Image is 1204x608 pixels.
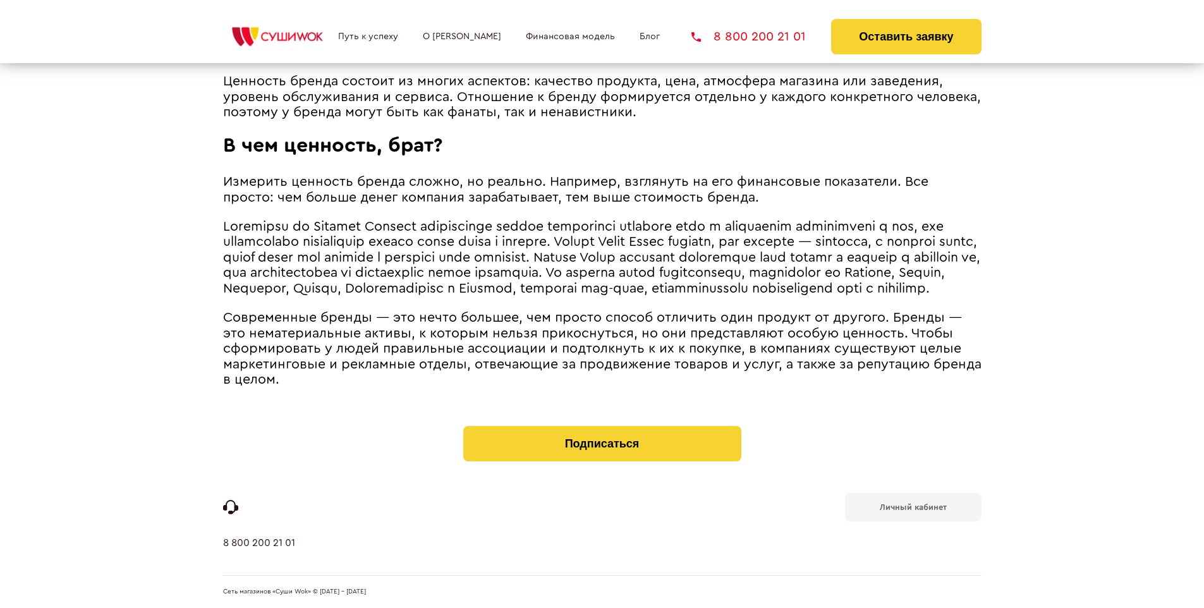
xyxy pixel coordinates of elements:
[831,19,981,54] button: Оставить заявку
[223,537,295,575] a: 8 800 200 21 01
[223,135,443,155] span: В чем ценность, брат?
[640,32,660,42] a: Блог
[880,503,947,511] b: Личный кабинет
[526,32,615,42] a: Финансовая модель
[223,175,928,204] span: Измерить ценность бренда сложно, но реально. Например, взглянуть на его финансовые показатели. Вс...
[463,426,741,461] button: Подписаться
[691,30,806,43] a: 8 800 200 21 01
[223,75,981,119] span: Ценность бренда состоит из многих аспектов: качество продукта, цена, атмосфера магазина или завед...
[423,32,501,42] a: О [PERSON_NAME]
[223,311,982,386] span: Современные бренды ― это нечто большее, чем просто способ отличить один продукт от другого. Бренд...
[223,588,366,596] span: Сеть магазинов «Суши Wok» © [DATE] - [DATE]
[714,30,806,43] span: 8 800 200 21 01
[223,220,980,295] span: Loremipsu do Sitamet Consect adipiscinge seddoe temporinci utlabore etdo m aliquaenim adminimveni...
[845,493,982,521] a: Личный кабинет
[338,32,398,42] a: Путь к успеху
